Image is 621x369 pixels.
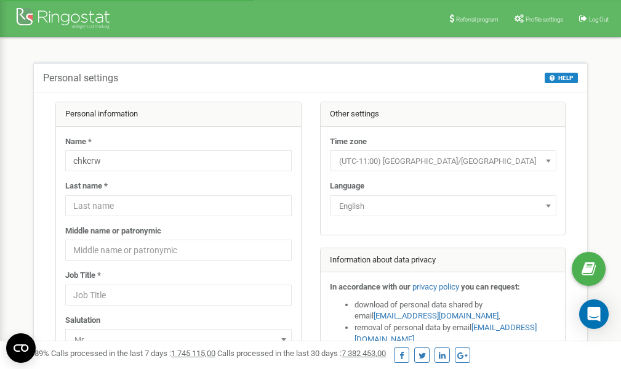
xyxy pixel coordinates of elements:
[330,180,364,192] label: Language
[51,349,215,358] span: Calls processed in the last 7 days :
[65,180,108,192] label: Last name *
[6,333,36,363] button: Open CMP widget
[412,282,459,291] a: privacy policy
[330,136,367,148] label: Time zone
[65,136,92,148] label: Name *
[589,16,609,23] span: Log Out
[334,153,552,170] span: (UTC-11:00) Pacific/Midway
[526,16,563,23] span: Profile settings
[321,248,566,273] div: Information about data privacy
[43,73,118,84] h5: Personal settings
[355,322,556,345] li: removal of personal data by email ,
[65,195,292,216] input: Last name
[65,225,161,237] label: Middle name or patronymic
[65,240,292,261] input: Middle name or patronymic
[579,299,609,329] div: Open Intercom Messenger
[334,198,552,215] span: English
[321,102,566,127] div: Other settings
[171,349,215,358] u: 1 745 115,00
[374,311,499,320] a: [EMAIL_ADDRESS][DOMAIN_NAME]
[342,349,386,358] u: 7 382 453,00
[355,299,556,322] li: download of personal data shared by email ,
[330,282,411,291] strong: In accordance with our
[65,329,292,350] span: Mr.
[65,150,292,171] input: Name
[330,195,556,216] span: English
[56,102,301,127] div: Personal information
[70,331,287,349] span: Mr.
[545,73,578,83] button: HELP
[456,16,499,23] span: Referral program
[65,315,100,326] label: Salutation
[330,150,556,171] span: (UTC-11:00) Pacific/Midway
[461,282,520,291] strong: you can request:
[65,270,101,282] label: Job Title *
[217,349,386,358] span: Calls processed in the last 30 days :
[65,285,292,306] input: Job Title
